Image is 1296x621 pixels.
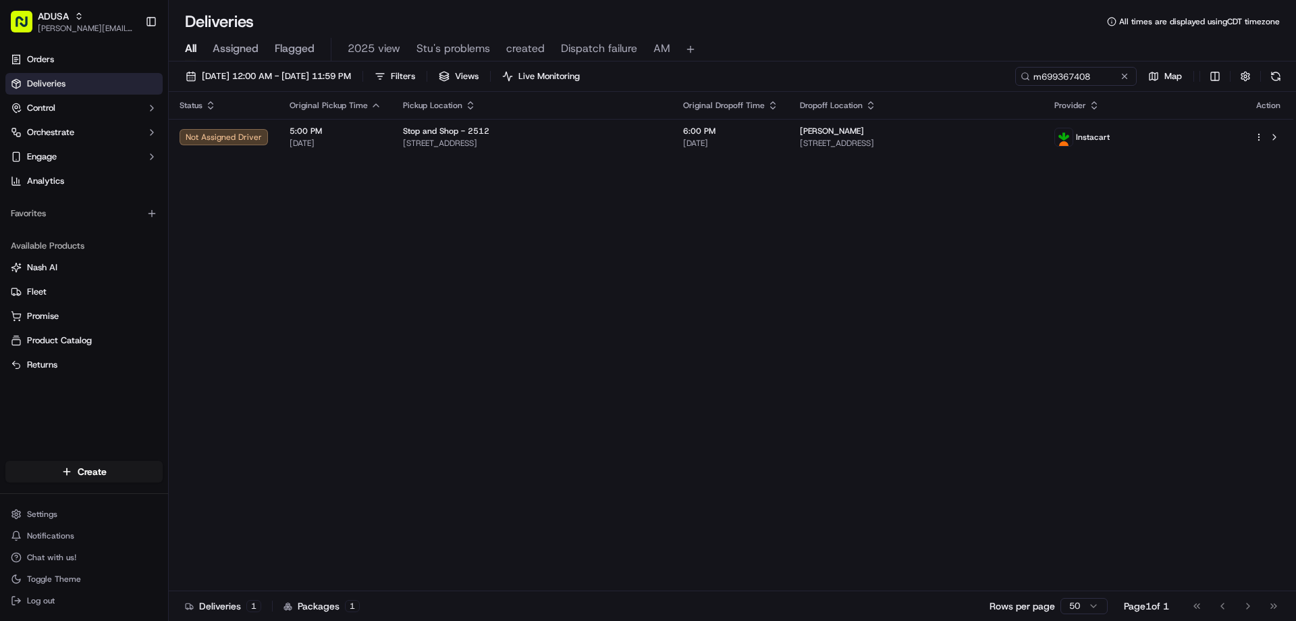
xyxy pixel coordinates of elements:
[1124,599,1169,613] div: Page 1 of 1
[185,41,196,57] span: All
[5,354,163,376] button: Returns
[290,100,368,111] span: Original Pickup Time
[202,70,351,82] span: [DATE] 12:00 AM - [DATE] 11:59 PM
[5,73,163,95] a: Deliveries
[290,138,381,149] span: [DATE]
[5,97,163,119] button: Control
[345,600,360,612] div: 1
[391,70,415,82] span: Filters
[38,23,134,34] button: [PERSON_NAME][EMAIL_ADDRESS][PERSON_NAME][DOMAIN_NAME]
[5,570,163,589] button: Toggle Theme
[683,138,778,149] span: [DATE]
[5,526,163,545] button: Notifications
[27,552,76,563] span: Chat with us!
[11,334,157,347] a: Product Catalog
[800,100,863,111] span: Dropoff Location
[180,100,202,111] span: Status
[5,305,163,327] button: Promise
[403,126,489,136] span: Stop and Shop - 2512
[78,465,107,478] span: Create
[1015,67,1137,86] input: Type to search
[11,310,157,322] a: Promise
[213,41,259,57] span: Assigned
[1164,70,1182,82] span: Map
[683,126,778,136] span: 6:00 PM
[5,5,140,38] button: ADUSA[PERSON_NAME][EMAIL_ADDRESS][PERSON_NAME][DOMAIN_NAME]
[1119,16,1280,27] span: All times are displayed using CDT timezone
[5,235,163,257] div: Available Products
[1266,67,1285,86] button: Refresh
[5,591,163,610] button: Log out
[185,599,261,613] div: Deliveries
[5,281,163,303] button: Fleet
[369,67,421,86] button: Filters
[275,41,315,57] span: Flagged
[5,548,163,567] button: Chat with us!
[800,126,864,136] span: [PERSON_NAME]
[5,170,163,192] a: Analytics
[11,286,157,298] a: Fleet
[180,67,357,86] button: [DATE] 12:00 AM - [DATE] 11:59 PM
[185,11,254,32] h1: Deliveries
[5,49,163,70] a: Orders
[27,359,57,371] span: Returns
[800,138,1033,149] span: [STREET_ADDRESS]
[1054,100,1086,111] span: Provider
[38,9,69,23] button: ADUSA
[27,574,81,585] span: Toggle Theme
[290,126,381,136] span: 5:00 PM
[27,310,59,322] span: Promise
[27,286,47,298] span: Fleet
[27,262,57,274] span: Nash AI
[518,70,580,82] span: Live Monitoring
[27,530,74,541] span: Notifications
[1076,132,1110,143] span: Instacart
[1055,128,1073,146] img: profile_instacart_ahold_partner.png
[27,175,64,187] span: Analytics
[5,505,163,524] button: Settings
[1254,100,1282,111] div: Action
[5,257,163,278] button: Nash AI
[11,359,157,371] a: Returns
[5,461,163,482] button: Create
[27,151,57,163] span: Engage
[506,41,545,57] span: created
[27,126,74,139] span: Orchestrate
[27,53,54,66] span: Orders
[990,599,1055,613] p: Rows per page
[683,100,765,111] span: Original Dropoff Time
[416,41,490,57] span: Stu's problems
[27,78,65,90] span: Deliveries
[1142,67,1188,86] button: Map
[455,70,479,82] span: Views
[27,334,92,347] span: Product Catalog
[246,600,261,612] div: 1
[5,203,163,224] div: Favorites
[27,595,55,606] span: Log out
[496,67,586,86] button: Live Monitoring
[403,100,462,111] span: Pickup Location
[561,41,637,57] span: Dispatch failure
[5,122,163,143] button: Orchestrate
[403,138,661,149] span: [STREET_ADDRESS]
[5,330,163,351] button: Product Catalog
[348,41,400,57] span: 2025 view
[433,67,485,86] button: Views
[5,146,163,168] button: Engage
[27,102,55,114] span: Control
[27,509,57,520] span: Settings
[283,599,360,613] div: Packages
[653,41,670,57] span: AM
[11,262,157,274] a: Nash AI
